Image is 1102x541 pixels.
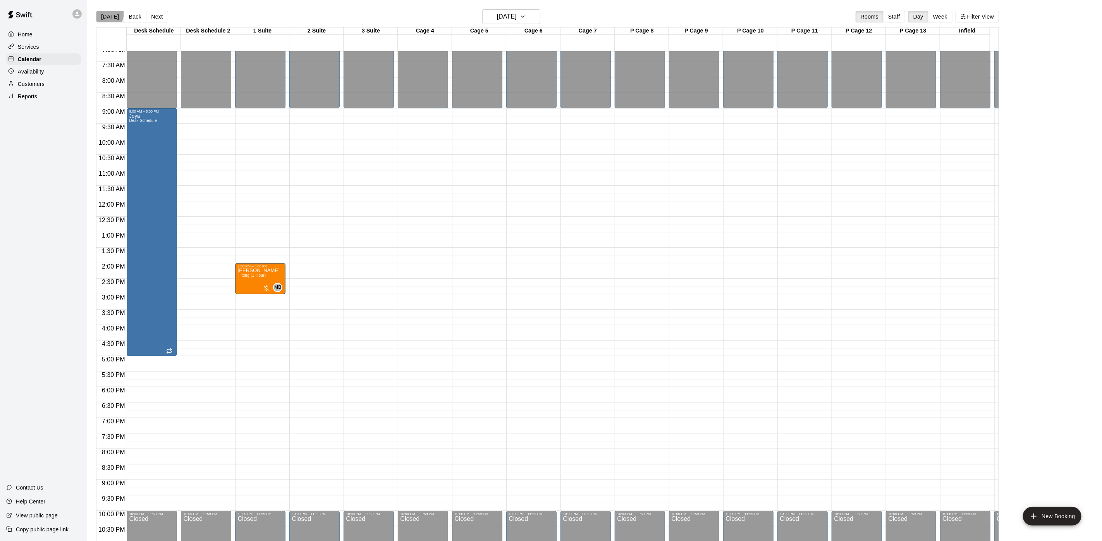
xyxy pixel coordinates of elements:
div: 10:00 PM – 11:59 PM [617,512,663,516]
div: Desk Schedule [127,27,181,35]
p: Services [18,43,39,51]
a: Customers [6,78,81,90]
div: 10:00 PM – 11:59 PM [292,512,337,516]
span: 5:00 PM [100,356,127,363]
span: 7:00 PM [100,418,127,425]
div: 3 Suite [344,27,398,35]
button: Back [124,11,146,22]
span: 6:00 PM [100,387,127,394]
div: 10:00 PM – 11:59 PM [346,512,392,516]
span: 11:30 AM [97,186,127,192]
div: Cage 4 [398,27,452,35]
span: 1:00 PM [100,232,127,239]
span: 9:30 AM [100,124,127,130]
p: Help Center [16,498,45,505]
div: 10:00 PM – 11:59 PM [237,512,283,516]
span: 2:30 PM [100,279,127,285]
div: 10:00 PM – 11:59 PM [509,512,554,516]
p: Home [18,31,33,38]
div: 10:00 PM – 11:59 PM [129,512,175,516]
span: 9:00 PM [100,480,127,486]
span: MB [274,284,282,291]
span: 11:00 AM [97,170,127,177]
span: 4:30 PM [100,341,127,347]
a: Calendar [6,53,81,65]
span: 4:00 PM [100,325,127,332]
p: Copy public page link [16,526,69,533]
div: 2 Suite [289,27,344,35]
div: P Cage 10 [723,27,777,35]
span: 3:00 PM [100,294,127,301]
div: 10:00 PM – 11:59 PM [563,512,609,516]
button: Rooms [856,11,884,22]
span: Mike Badala [276,283,282,292]
span: Hitting (1 Hour) [237,273,266,277]
button: Week [928,11,952,22]
div: 9:00 AM – 5:00 PM: Joya [127,108,177,356]
span: 1:30 PM [100,248,127,254]
div: P Cage 8 [615,27,669,35]
p: Reports [18,92,37,100]
div: Cage 5 [452,27,506,35]
span: 10:00 PM [96,511,127,517]
div: Mike Badala [273,283,282,292]
button: [DATE] [96,11,124,22]
div: Availability [6,66,81,77]
span: 9:30 PM [100,495,127,502]
p: View public page [16,512,58,519]
div: 2:00 PM – 3:00 PM: Hitting (1 Hour) [235,263,285,294]
span: 3:30 PM [100,310,127,316]
p: Calendar [18,55,41,63]
div: Desk Schedule 2 [181,27,235,35]
div: 10:00 PM – 11:59 PM [725,512,771,516]
span: 5:30 PM [100,372,127,378]
span: 8:00 AM [100,77,127,84]
div: 10:00 PM – 11:59 PM [888,512,934,516]
p: Contact Us [16,484,43,491]
a: Home [6,29,81,40]
div: 10:00 PM – 11:59 PM [400,512,446,516]
h6: [DATE] [497,11,517,22]
div: 10:00 PM – 11:59 PM [997,512,1042,516]
span: 7:30 PM [100,433,127,440]
span: 8:30 AM [100,93,127,99]
a: Reports [6,91,81,102]
span: 10:00 AM [97,139,127,146]
div: 10:00 PM – 11:59 PM [454,512,500,516]
span: 10:30 AM [97,155,127,161]
span: 12:30 PM [96,217,127,223]
button: [DATE] [482,9,540,24]
div: 1 Suite [235,27,289,35]
span: 10:30 PM [96,526,127,533]
div: 2:00 PM – 3:00 PM [237,264,283,268]
a: Services [6,41,81,53]
span: Desk Schedule [129,118,157,123]
div: Infield [940,27,994,35]
div: P Cage 13 [886,27,940,35]
span: 6:30 PM [100,402,127,409]
span: 2:00 PM [100,263,127,270]
span: 8:30 PM [100,464,127,471]
div: P Cage 9 [669,27,723,35]
span: 9:00 AM [100,108,127,115]
div: 9:00 AM – 5:00 PM [129,110,175,113]
div: Cage 6 [506,27,560,35]
p: Availability [18,68,44,75]
div: P Cage 11 [777,27,832,35]
button: Day [908,11,928,22]
div: 10:00 PM – 11:59 PM [834,512,880,516]
button: Staff [883,11,905,22]
span: Recurring event [166,348,172,354]
div: 10:00 PM – 11:59 PM [942,512,988,516]
div: P Cage 12 [832,27,886,35]
div: 10:00 PM – 11:59 PM [671,512,717,516]
div: 10:00 PM – 11:59 PM [183,512,229,516]
span: 7:30 AM [100,62,127,68]
span: 12:00 PM [96,201,127,208]
span: 8:00 PM [100,449,127,455]
div: 10:00 PM – 11:59 PM [780,512,825,516]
